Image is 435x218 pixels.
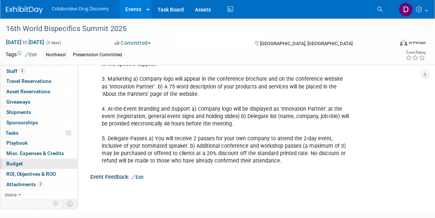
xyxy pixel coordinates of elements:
a: Giveaways [0,97,77,107]
span: Sponsorships [6,120,38,125]
div: Northeast [44,51,68,59]
a: Edit [131,175,144,180]
span: Misc. Expenses & Credits [6,150,64,156]
span: [GEOGRAPHIC_DATA], [GEOGRAPHIC_DATA] [260,41,353,46]
span: Giveaways [6,99,30,105]
a: ROI, Objectives & ROO [0,169,77,179]
div: 16th World Bispecifics Summit 2025 [3,22,385,36]
td: Tags [6,51,37,59]
img: Daniel Castro [399,3,413,17]
span: Staff [6,68,25,74]
a: Staff3 [0,66,77,76]
img: ExhibitDay [6,6,43,14]
span: [DATE] [DATE] [6,39,44,46]
span: Attachments [6,181,43,187]
a: Budget [0,159,77,169]
span: 3 [19,68,25,74]
a: Tasks [0,128,77,138]
a: Asset Reservations [0,87,77,97]
span: more [5,192,17,198]
div: Event Feedback: [90,171,420,181]
span: Playbook [6,140,28,146]
a: Edit [25,52,37,57]
span: Tasks [6,130,18,136]
div: In-Person [408,40,426,46]
span: 2 [38,181,43,187]
span: Collaborative Drug Discovery [52,6,109,11]
button: Committed [112,39,154,47]
div: Event Format [360,38,426,50]
a: Misc. Expenses & Credits [0,148,77,158]
a: more [0,190,77,200]
a: Sponsorships [0,118,77,128]
a: Playbook [0,138,77,148]
span: Shipments [6,109,31,115]
span: to [21,39,28,45]
a: Travel Reservations [0,76,77,86]
span: ROI, Objectives & ROO [6,171,56,177]
a: Shipments [0,107,77,117]
img: Format-Inperson.png [400,40,407,46]
td: Toggle Event Tabs [63,199,78,208]
td: Personalize Event Tab Strip [50,199,63,208]
span: (3 days) [45,40,61,45]
div: Event Rating [405,51,425,54]
span: Travel Reservations [6,78,51,84]
a: Attachments2 [0,180,77,190]
span: Budget [6,161,23,167]
div: Presentation Committed [71,51,124,59]
span: Asset Reservations [6,88,50,94]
